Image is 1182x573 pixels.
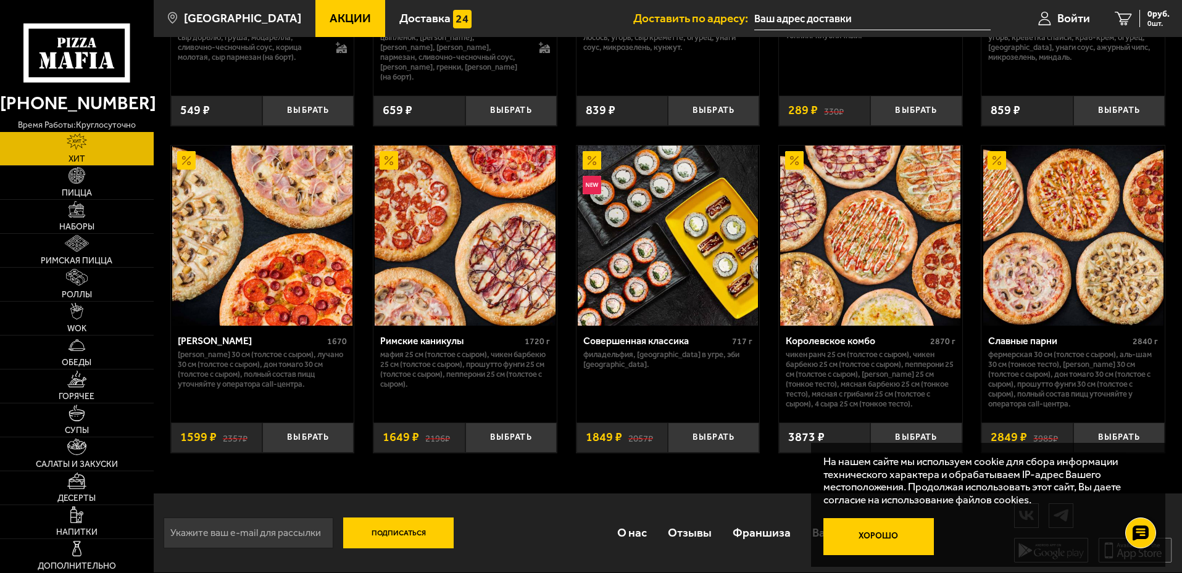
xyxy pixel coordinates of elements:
[180,431,217,443] span: 1599 ₽
[988,335,1130,347] div: Славные парни
[41,257,112,265] span: Римская пицца
[870,423,962,453] button: Выбрать
[583,151,601,170] img: Акционный
[453,10,472,28] img: 15daf4d41897b9f0e9f617042186c801.svg
[586,104,615,117] span: 839 ₽
[399,12,451,24] span: Доставка
[657,513,722,553] a: Отзывы
[184,12,301,24] span: [GEOGRAPHIC_DATA]
[1073,423,1165,453] button: Выбрать
[262,423,354,453] button: Выбрать
[991,431,1027,443] span: 2849 ₽
[983,146,1163,326] img: Славные парни
[583,176,601,194] img: Новинка
[628,431,653,443] s: 2057 ₽
[668,96,759,126] button: Выбрать
[779,146,962,326] a: АкционныйКоролевское комбо
[380,151,398,170] img: Акционный
[788,104,818,117] span: 289 ₽
[823,455,1146,506] p: На нашем сайте мы используем cookie для сбора информации технического характера и обрабатываем IP...
[178,33,324,62] p: сыр дорблю, груша, моцарелла, сливочно-чесночный соус, корица молотая, сыр пармезан (на борт).
[583,350,753,369] p: Филадельфия, [GEOGRAPHIC_DATA] в угре, Эби [GEOGRAPHIC_DATA].
[870,96,962,126] button: Выбрать
[59,392,94,401] span: Горячее
[62,189,92,197] span: Пицца
[578,146,758,326] img: Совершенная классика
[425,431,450,443] s: 2196 ₽
[67,324,86,333] span: WOK
[1133,336,1158,347] span: 2840 г
[988,350,1158,409] p: Фермерская 30 см (толстое с сыром), Аль-Шам 30 см (тонкое тесто), [PERSON_NAME] 30 см (толстое с ...
[930,336,955,347] span: 2870 г
[330,12,371,24] span: Акции
[380,33,526,82] p: цыпленок, [PERSON_NAME], [PERSON_NAME], [PERSON_NAME], пармезан, сливочно-чесночный соус, [PERSON...
[180,104,210,117] span: 549 ₽
[373,146,557,326] a: АкционныйРимские каникулы
[262,96,354,126] button: Выбрать
[988,33,1158,62] p: угорь, креветка спайси, краб-крем, огурец, [GEOGRAPHIC_DATA], унаги соус, ажурный чипс, микрозеле...
[722,513,801,553] a: Франшиза
[62,358,91,367] span: Обеды
[633,12,754,24] span: Доставить по адресу:
[62,291,92,299] span: Роллы
[59,223,94,231] span: Наборы
[177,151,196,170] img: Акционный
[586,431,622,443] span: 1849 ₽
[583,335,730,347] div: Совершенная классика
[785,151,804,170] img: Акционный
[525,336,550,347] span: 1720 г
[343,517,454,548] button: Подписаться
[786,350,955,409] p: Чикен Ранч 25 см (толстое с сыром), Чикен Барбекю 25 см (толстое с сыром), Пепперони 25 см (толст...
[178,350,348,389] p: [PERSON_NAME] 30 см (толстое с сыром), Лучано 30 см (толстое с сыром), Дон Томаго 30 см (толстое ...
[465,423,557,453] button: Выбрать
[172,146,352,326] img: Хет Трик
[65,426,89,435] span: Супы
[1147,20,1170,27] span: 0 шт.
[981,146,1165,326] a: АкционныйСлавные парни
[824,104,844,117] s: 330 ₽
[380,335,522,347] div: Римские каникулы
[164,517,333,548] input: Укажите ваш e-mail для рассылки
[57,494,96,503] span: Десерты
[823,518,934,555] button: Хорошо
[583,33,753,52] p: лосось, угорь, Сыр креметте, огурец, унаги соус, микрозелень, кунжут.
[380,350,550,389] p: Мафия 25 см (толстое с сыром), Чикен Барбекю 25 см (толстое с сыром), Прошутто Фунги 25 см (толст...
[780,146,960,326] img: Королевское комбо
[38,562,116,571] span: Дополнительно
[383,431,419,443] span: 1649 ₽
[754,7,991,30] input: Ваш адрес доставки
[991,104,1020,117] span: 859 ₽
[786,335,927,347] div: Королевское комбо
[788,431,825,443] span: 3873 ₽
[36,460,118,469] span: Салаты и закуски
[383,104,412,117] span: 659 ₽
[327,336,347,347] span: 1670
[69,155,85,163] span: Хит
[171,146,354,326] a: АкционныйХет Трик
[465,96,557,126] button: Выбрать
[606,513,657,553] a: О нас
[802,513,874,553] a: Вакансии
[988,151,1006,170] img: Акционный
[375,146,555,326] img: Римские каникулы
[1073,96,1165,126] button: Выбрать
[1033,431,1058,443] s: 3985 ₽
[1147,10,1170,19] span: 0 руб.
[1057,12,1090,24] span: Войти
[668,423,759,453] button: Выбрать
[178,335,325,347] div: [PERSON_NAME]
[223,431,248,443] s: 2357 ₽
[576,146,760,326] a: АкционныйНовинкаСовершенная классика
[56,528,98,537] span: Напитки
[732,336,752,347] span: 717 г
